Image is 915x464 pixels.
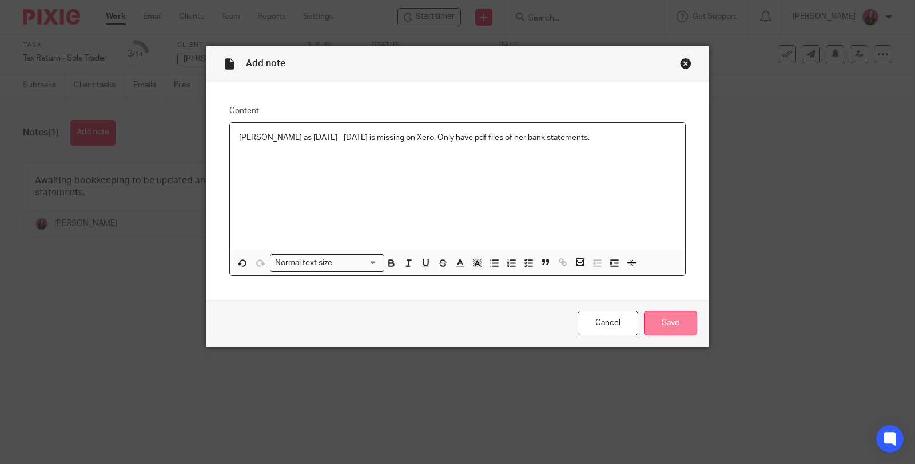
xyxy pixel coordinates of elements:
input: Save [644,311,697,335]
p: [PERSON_NAME] as [DATE] - [DATE] is missing on Xero. Only have pdf files of her bank statements. [239,132,676,143]
span: Normal text size [273,257,335,269]
span: Add note [246,59,285,68]
a: Cancel [578,311,638,335]
label: Content [229,105,686,117]
div: Search for option [270,254,384,272]
input: Search for option [336,257,377,269]
div: Close this dialog window [680,58,691,69]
